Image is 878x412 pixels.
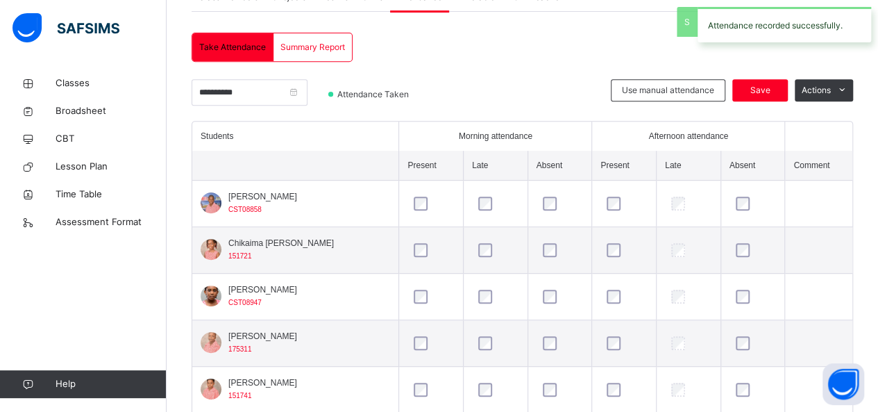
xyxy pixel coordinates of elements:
[785,151,852,181] th: Comment
[228,330,297,343] span: [PERSON_NAME]
[657,151,721,181] th: Late
[56,76,167,90] span: Classes
[459,130,532,142] span: Morning attendance
[56,215,167,229] span: Assessment Format
[399,151,464,181] th: Present
[822,363,864,405] button: Open asap
[199,41,266,53] span: Take Attendance
[720,151,785,181] th: Absent
[12,13,119,42] img: safsims
[56,104,167,118] span: Broadsheet
[228,190,297,203] span: [PERSON_NAME]
[622,84,714,97] span: Use manual attendance
[228,299,262,306] span: CST08947
[56,160,167,174] span: Lesson Plan
[228,377,297,389] span: [PERSON_NAME]
[56,132,167,146] span: CBT
[592,151,657,181] th: Present
[192,122,399,151] th: Students
[228,252,251,260] span: 151721
[280,41,345,53] span: Summary Report
[527,151,592,181] th: Absent
[56,377,166,391] span: Help
[336,88,413,101] span: Attendance Taken
[743,84,777,97] span: Save
[648,130,728,142] span: Afternoon attendance
[802,84,831,97] span: Actions
[698,7,871,42] div: Attendance recorded successfully.
[56,188,167,201] span: Time Table
[228,206,262,213] span: CST08858
[228,283,297,296] span: [PERSON_NAME]
[228,237,334,249] span: Chikaima [PERSON_NAME]
[228,392,251,399] span: 151741
[463,151,527,181] th: Late
[228,345,251,353] span: 175311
